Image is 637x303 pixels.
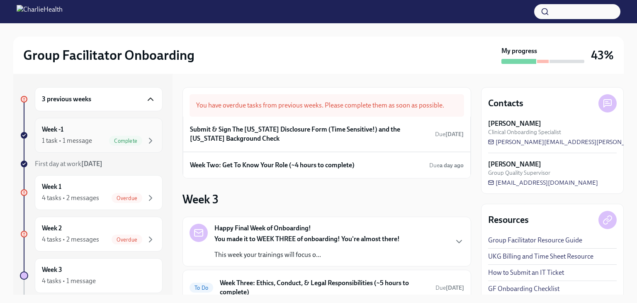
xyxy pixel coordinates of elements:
a: Week 14 tasks • 2 messagesOverdue [20,175,163,210]
strong: [DATE] [81,160,102,168]
p: This week your trainings will focus o... [214,250,400,259]
span: September 11th, 2025 09:00 [435,130,464,138]
a: Week Two: Get To Know Your Role (~4 hours to complete)Duea day ago [190,159,464,171]
strong: Happy Final Week of Onboarding! [214,224,311,233]
h3: 43% [591,48,614,63]
a: Week 24 tasks • 2 messagesOverdue [20,217,163,252]
span: Due [435,131,464,138]
h4: Contacts [488,97,523,110]
span: Overdue [112,195,142,201]
span: Complete [109,138,142,144]
span: Overdue [112,237,142,243]
div: 4 tasks • 1 message [42,276,96,286]
div: 1 task • 1 message [42,136,92,145]
h6: Week Two: Get To Know Your Role (~4 hours to complete) [190,161,355,170]
strong: You made it to WEEK THREE of onboarding! You're almost there! [214,235,400,243]
h6: 3 previous weeks [42,95,91,104]
h6: Week Three: Ethics, Conduct, & Legal Responsibilities (~5 hours to complete) [220,279,429,297]
h6: Week 1 [42,182,61,191]
h4: Resources [488,214,529,226]
a: Week 34 tasks • 1 message [20,258,163,293]
a: GF Onboarding Checklist [488,284,559,293]
strong: [DATE] [446,284,464,291]
a: [EMAIL_ADDRESS][DOMAIN_NAME] [488,178,598,187]
div: You have overdue tasks from previous weeks. Please complete them as soon as possible. [190,94,464,117]
span: September 23rd, 2025 09:00 [435,284,464,292]
a: Submit & Sign The [US_STATE] Disclosure Form (Time Sensitive!) and the [US_STATE] Background Chec... [190,123,464,145]
a: First day at work[DATE] [20,159,163,169]
div: 4 tasks • 2 messages [42,193,99,203]
a: To DoWeek Three: Ethics, Conduct, & Legal Responsibilities (~5 hours to complete)Due[DATE] [190,277,464,298]
a: UKG Billing and Time Sheet Resource [488,252,593,261]
span: Clinical Onboarding Specialist [488,128,561,136]
strong: My progress [501,46,537,56]
strong: a day ago [440,162,464,169]
span: Due [429,162,464,169]
span: First day at work [35,160,102,168]
h6: Submit & Sign The [US_STATE] Disclosure Form (Time Sensitive!) and the [US_STATE] Background Check [190,125,432,143]
a: Group Facilitator Resource Guide [488,236,582,245]
h3: Week 3 [182,192,219,207]
strong: [PERSON_NAME] [488,119,541,128]
strong: [PERSON_NAME] [488,160,541,169]
h6: Week -1 [42,125,63,134]
strong: [DATE] [445,131,464,138]
span: Due [435,284,464,291]
div: 4 tasks • 2 messages [42,235,99,244]
h6: Week 2 [42,224,62,233]
a: Week -11 task • 1 messageComplete [20,118,163,153]
img: CharlieHealth [17,5,63,18]
h6: Week 3 [42,265,62,274]
a: How to Submit an IT Ticket [488,268,564,277]
span: Group Quality Supervisor [488,169,550,177]
span: To Do [190,285,213,291]
div: 3 previous weeks [35,87,163,111]
span: September 16th, 2025 09:00 [429,161,464,169]
h2: Group Facilitator Onboarding [23,47,195,64]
